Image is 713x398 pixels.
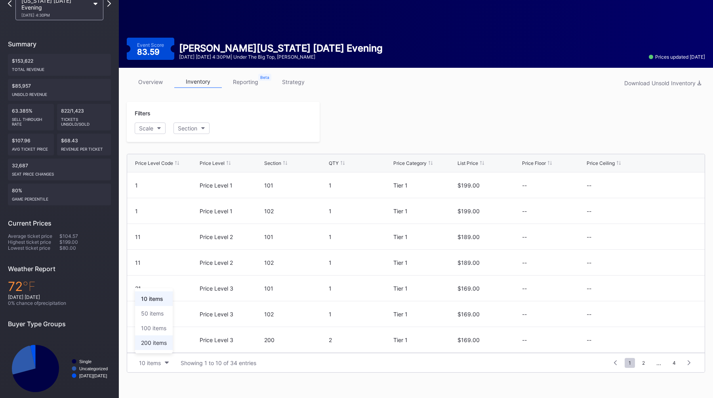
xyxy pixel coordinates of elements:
[135,358,173,368] button: 10 items
[79,366,108,371] text: Uncategorized
[669,358,680,368] span: 4
[141,310,164,317] div: 50 items
[181,360,256,366] div: Showing 1 to 10 of 34 entries
[79,373,107,378] text: [DATE][DATE]
[141,295,163,302] div: 10 items
[141,325,166,331] div: 100 items
[139,360,161,366] div: 10 items
[650,360,667,366] div: ...
[625,358,635,368] span: 1
[79,359,92,364] text: Single
[638,358,649,368] span: 2
[141,339,167,346] div: 200 items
